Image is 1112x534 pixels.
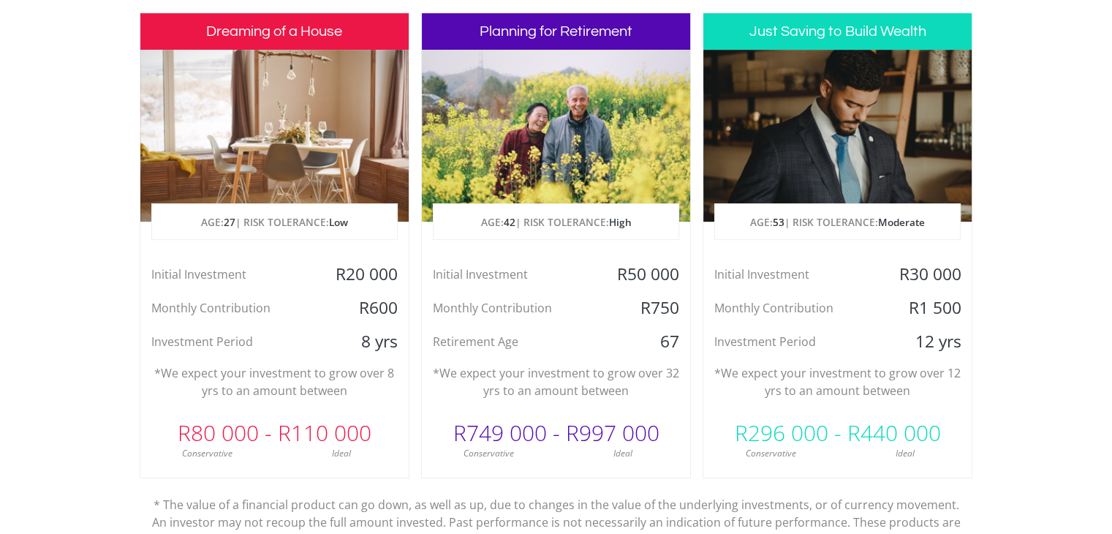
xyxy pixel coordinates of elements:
div: R600 [319,297,408,319]
p: *We expect your investment to grow over 32 yrs to an amount between [433,364,679,399]
div: Monthly Contribution [140,297,319,319]
span: 27 [224,215,235,229]
p: AGE: | RISK TOLERANCE: [715,204,960,241]
span: 42 [503,215,515,229]
div: Ideal [274,447,409,460]
div: Initial Investment [422,263,601,285]
span: Moderate [878,215,925,229]
div: R30 000 [882,263,972,285]
div: Retirement Age [422,331,601,353]
p: AGE: | RISK TOLERANCE: [434,204,678,241]
div: 8 yrs [319,331,408,353]
h3: Planning for Retirement [422,13,690,50]
div: Initial Investment [140,263,319,285]
p: *We expect your investment to grow over 8 yrs to an amount between [151,364,398,399]
h3: Just Saving to Build Wealth [703,13,972,50]
div: Investment Period [703,331,882,353]
div: Initial Investment [703,263,882,285]
div: R296 000 - R440 000 [703,411,972,455]
span: 53 [773,215,784,229]
div: R750 [601,297,690,319]
div: 12 yrs [882,331,972,353]
div: R1 500 [882,297,972,319]
p: *We expect your investment to grow over 12 yrs to an amount between [714,364,961,399]
div: 67 [601,331,690,353]
div: R50 000 [601,263,690,285]
div: R80 000 - R110 000 [140,411,409,455]
div: Conservative [703,447,838,460]
div: Conservative [422,447,556,460]
span: High [608,215,631,229]
div: Ideal [838,447,972,460]
div: R749 000 - R997 000 [422,411,690,455]
h3: Dreaming of a House [140,13,409,50]
div: Investment Period [140,331,319,353]
div: Ideal [556,447,690,460]
div: R20 000 [319,263,408,285]
p: AGE: | RISK TOLERANCE: [152,204,397,241]
span: Low [329,215,348,229]
div: Monthly Contribution [422,297,601,319]
div: Conservative [140,447,275,460]
div: Monthly Contribution [703,297,882,319]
